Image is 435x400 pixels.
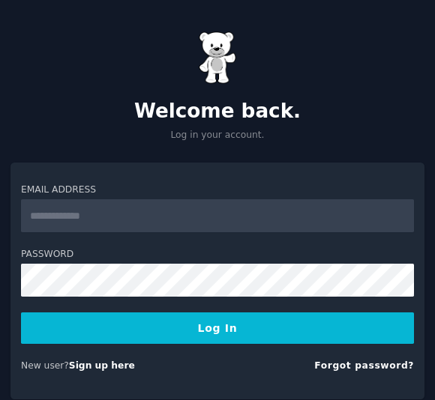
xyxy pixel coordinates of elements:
[199,31,236,84] img: Gummy Bear
[21,312,414,344] button: Log In
[21,184,414,197] label: Email Address
[314,360,414,371] a: Forgot password?
[21,360,69,371] span: New user?
[69,360,135,371] a: Sign up here
[21,248,414,261] label: Password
